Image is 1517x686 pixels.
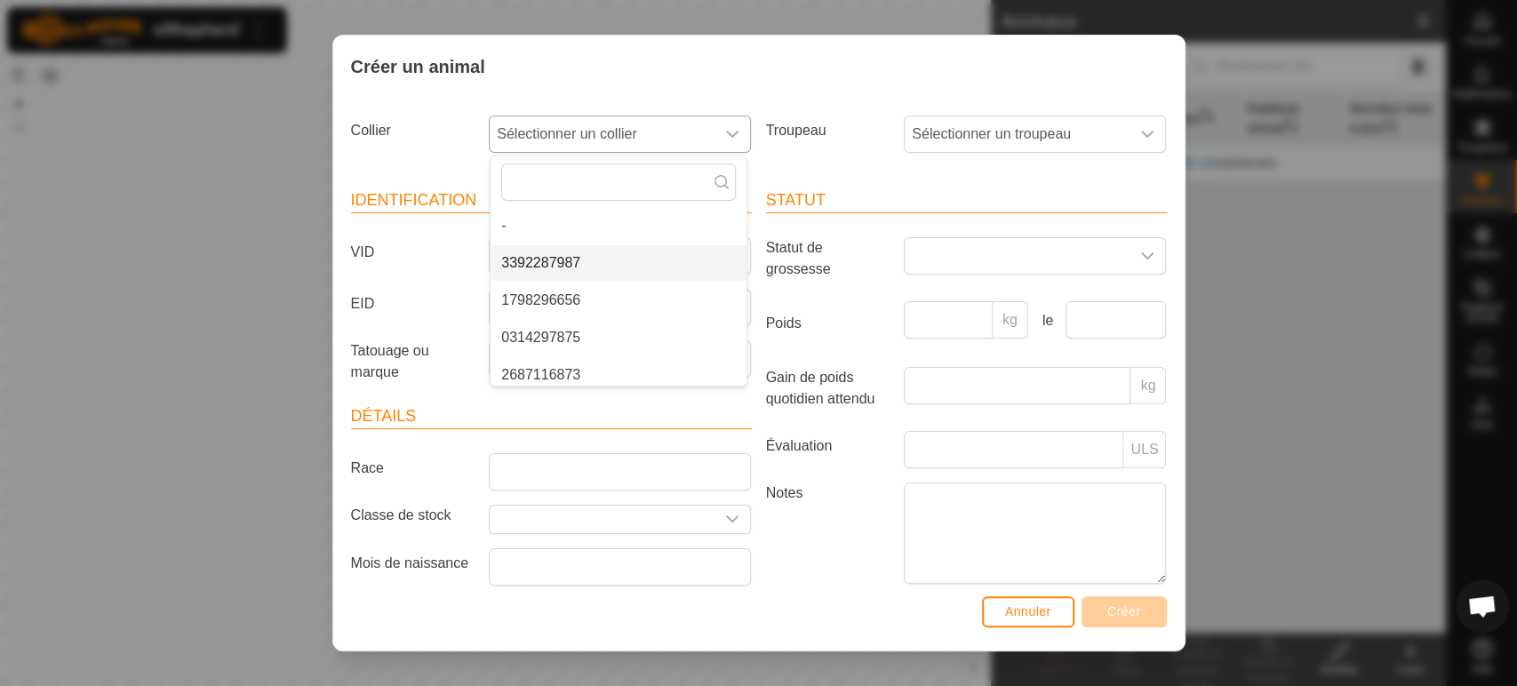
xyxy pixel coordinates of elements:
[1035,310,1058,331] label: le
[491,208,747,243] li: -
[344,116,483,146] label: Collier
[1130,238,1165,274] div: dropdown trigger
[1005,604,1051,618] span: Annuler
[351,188,752,213] header: Identification
[491,283,747,318] li: 1798296656
[490,116,715,152] span: Sélectionner un collier
[491,208,747,617] ul: Option List
[759,483,898,583] label: Notes
[501,327,580,348] span: 0314297875
[344,237,483,267] label: VID
[766,188,1167,213] header: Statut
[491,245,747,281] li: 3392287987
[1130,116,1165,152] div: dropdown trigger
[351,53,485,80] span: Créer un animal
[1082,596,1167,627] button: Créer
[759,367,898,410] label: Gain de poids quotidien attendu
[344,505,483,527] label: Classe de stock
[715,116,750,152] div: dropdown trigger
[344,340,483,383] label: Tatouage ou marque
[501,215,506,236] span: -
[501,364,580,386] span: 2687116873
[344,453,483,483] label: Race
[1123,431,1166,468] p-inputgroup-addon: ULS
[905,116,1130,152] span: Sélectionner un troupeau
[759,237,898,280] label: Statut de grossesse
[1130,367,1166,404] p-inputgroup-addon: kg
[715,506,750,533] div: dropdown trigger
[759,116,898,146] label: Troupeau
[490,506,715,533] input: Sélectionnez ou entrez une classe de stock
[759,301,898,346] label: Poids
[344,548,483,578] label: Mois de naissance
[1107,604,1141,618] span: Créer
[491,357,747,393] li: 2687116873
[344,289,483,319] label: EID
[491,320,747,355] li: 0314297875
[982,596,1074,627] button: Annuler
[993,301,1028,339] p-inputgroup-addon: kg
[351,404,752,429] header: Détails
[759,431,898,461] label: Évaluation
[501,290,580,311] span: 1798296656
[501,252,580,274] span: 3392287987
[1456,579,1509,633] div: Open chat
